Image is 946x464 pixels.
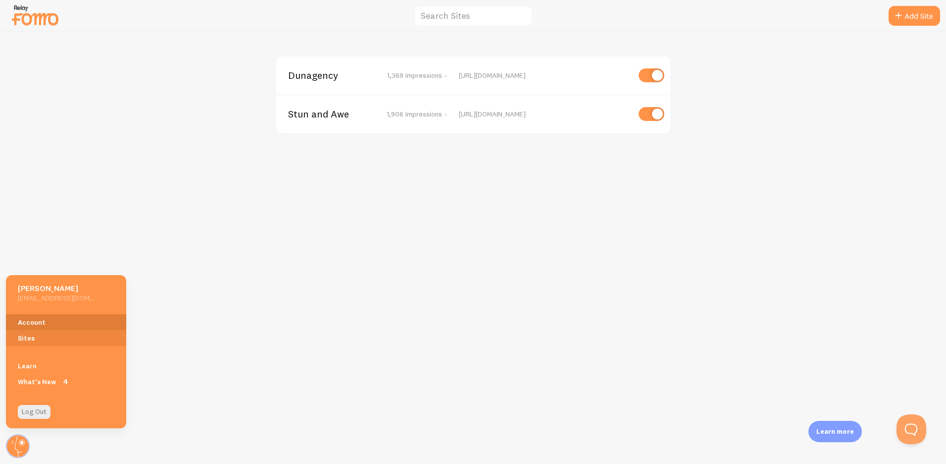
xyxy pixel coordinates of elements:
h5: [PERSON_NAME] [18,283,95,293]
a: What's New [6,374,126,390]
div: [URL][DOMAIN_NAME] [459,71,630,80]
a: Learn [6,358,126,374]
span: 4 [60,377,70,387]
span: Stun and Awe [288,110,368,118]
span: 1,369 Impressions - [387,71,447,80]
span: Dunagency [288,71,368,80]
p: Learn more [816,427,854,436]
img: fomo-relay-logo-orange.svg [10,2,60,28]
span: 1,906 Impressions - [387,110,447,118]
a: Account [6,314,126,330]
iframe: Help Scout Beacon - Open [896,414,926,444]
div: Learn more [808,421,862,442]
div: [URL][DOMAIN_NAME] [459,110,630,118]
a: Log Out [18,405,50,419]
a: Sites [6,330,126,346]
h5: [EMAIL_ADDRESS][DOMAIN_NAME] [18,293,95,302]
